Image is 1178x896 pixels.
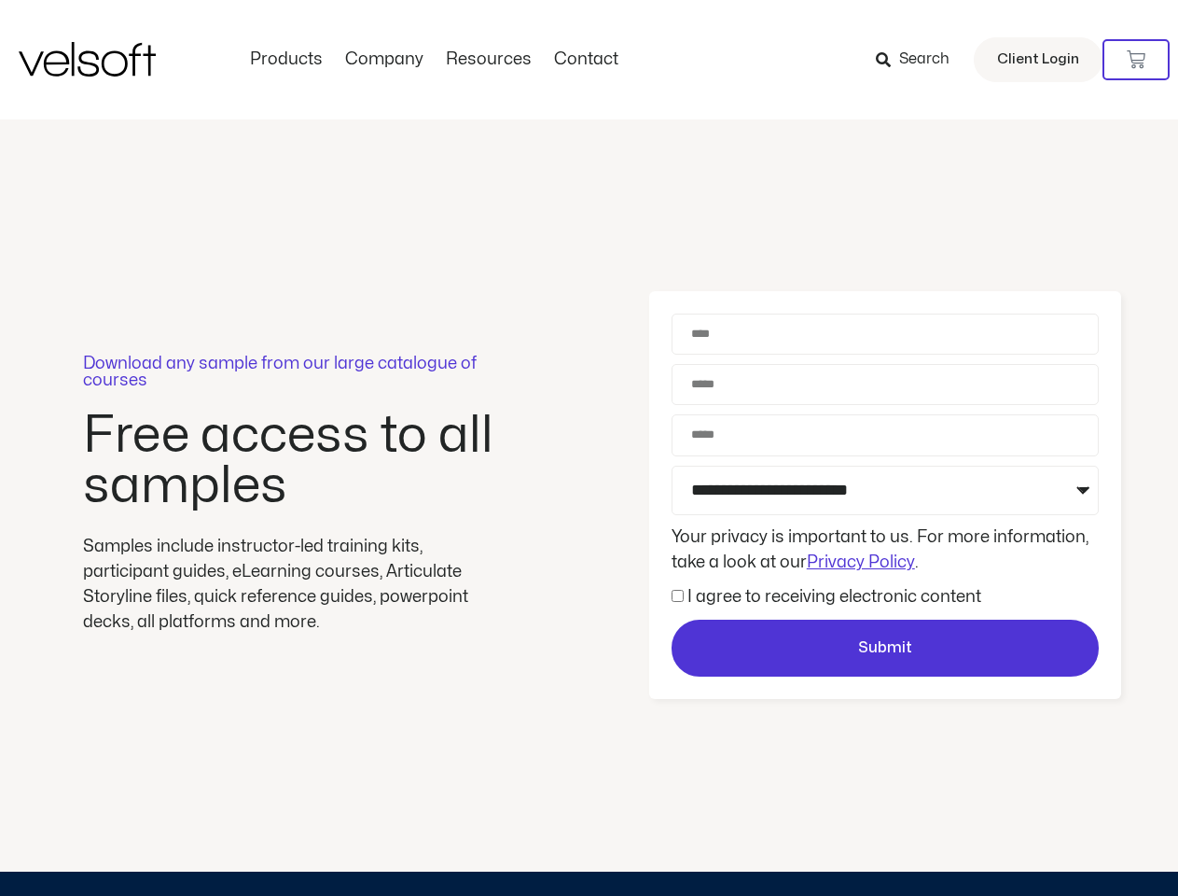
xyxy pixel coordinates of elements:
[687,589,981,605] label: I agree to receiving electronic content
[807,554,915,570] a: Privacy Policy
[83,411,503,511] h2: Free access to all samples
[997,48,1079,72] span: Client Login
[667,525,1103,575] div: Your privacy is important to us. For more information, take a look at our .
[83,534,503,635] div: Samples include instructor-led training kits, participant guides, eLearning courses, Articulate S...
[239,49,334,70] a: ProductsMenu Toggle
[19,42,156,77] img: Velsoft Training Materials
[543,49,630,70] a: ContactMenu Toggle
[239,49,630,70] nav: Menu
[334,49,435,70] a: CompanyMenu Toggle
[974,37,1102,82] a: Client Login
[435,49,543,70] a: ResourcesMenu Toggle
[876,44,963,76] a: Search
[83,356,503,389] p: Download any sample from our large catalogue of courses
[899,48,949,72] span: Search
[672,620,1099,678] button: Submit
[858,637,912,661] span: Submit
